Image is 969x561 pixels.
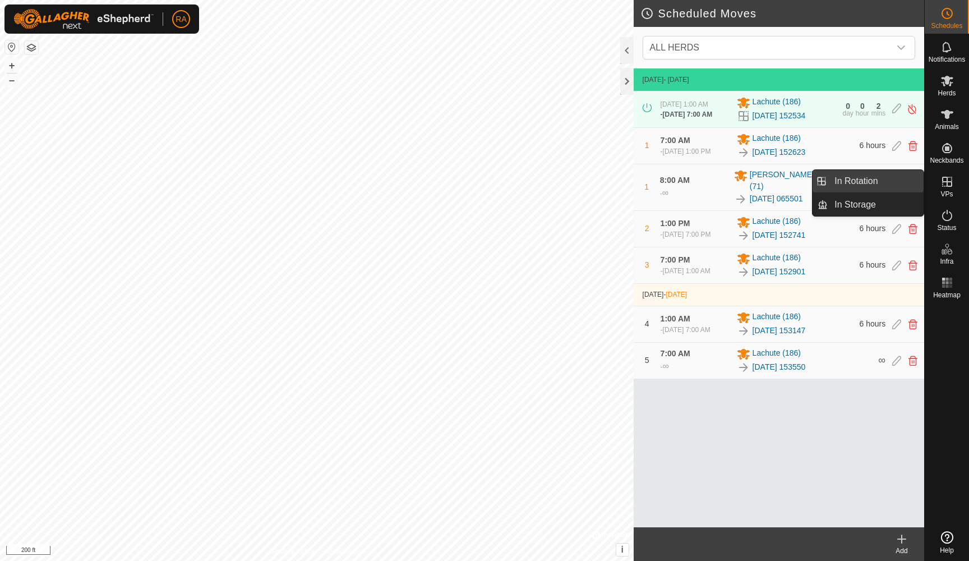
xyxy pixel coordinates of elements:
span: 5 [645,356,649,365]
button: – [5,73,19,87]
span: 7:00 AM [661,136,690,145]
span: ∞ [662,188,668,197]
a: In Storage [828,194,924,216]
img: To [737,324,750,338]
li: In Storage [813,194,924,216]
a: Contact Us [327,546,361,557]
a: [DATE] 065501 [750,193,803,205]
img: To [737,229,750,242]
span: i [621,545,623,554]
span: RA [176,13,186,25]
span: Notifications [929,56,965,63]
span: 7:00 AM [661,349,690,358]
span: [PERSON_NAME] 2024 Heifers (71) [750,169,873,192]
span: Lachute (186) [753,96,801,109]
div: 2 [876,102,881,110]
span: Lachute (186) [753,215,801,229]
a: [DATE] 152901 [753,266,806,278]
div: day [842,110,853,117]
a: [DATE] 152741 [753,229,806,241]
button: + [5,59,19,72]
span: 2 [645,224,649,233]
img: To [734,192,747,206]
img: To [737,146,750,159]
span: ALL HERDS [650,43,699,52]
span: VPs [940,191,953,197]
button: i [616,544,629,556]
span: - [DATE] [663,76,689,84]
span: 1 [645,141,649,150]
span: 1 [644,182,649,191]
span: 7:00 PM [661,255,690,264]
span: Status [937,224,956,231]
img: Gallagher Logo [13,9,154,29]
span: In Rotation [834,174,878,188]
div: - [661,146,711,157]
span: Lachute (186) [753,347,801,361]
span: ∞ [663,361,669,371]
div: - [661,360,669,373]
span: 1:00 AM [661,314,690,323]
li: In Rotation [813,170,924,192]
span: [DATE] [666,291,687,298]
a: [DATE] 152534 [753,110,806,122]
span: [DATE] 7:00 PM [663,231,711,238]
span: Herds [938,90,956,96]
span: 1:00 PM [661,219,690,228]
span: 3 [645,260,649,269]
span: 6 hours [860,319,886,328]
span: Lachute (186) [753,132,801,146]
span: Lachute (186) [753,252,801,265]
button: Map Layers [25,41,38,54]
span: 4 [645,319,649,328]
h2: Scheduled Moves [640,7,924,20]
span: [DATE] 7:00 AM [663,326,710,334]
div: 0 [846,102,850,110]
div: hour [856,110,869,117]
span: [DATE] 1:00 AM [663,267,710,275]
span: Schedules [931,22,962,29]
div: mins [871,110,885,117]
span: 6 hours [860,260,886,269]
span: Neckbands [930,157,963,164]
a: In Rotation [828,170,924,192]
div: - [661,229,711,240]
img: To [737,361,750,374]
span: Lachute (186) [753,311,801,324]
div: - [661,266,710,276]
span: [DATE] 1:00 PM [663,148,711,155]
div: Add [879,546,924,556]
span: ∞ [878,355,885,366]
span: Help [940,547,954,554]
span: Heatmap [933,292,961,298]
a: [DATE] 153147 [753,325,806,337]
a: [DATE] 152623 [753,146,806,158]
span: Infra [940,258,953,265]
img: To [737,265,750,279]
span: In Storage [834,198,876,211]
div: - [661,325,710,335]
button: Reset Map [5,40,19,54]
div: - [661,109,713,119]
div: - [660,186,668,200]
a: Help [925,527,969,558]
span: [DATE] 7:00 AM [663,111,713,118]
span: [DATE] [643,76,664,84]
span: [DATE] [643,291,664,298]
span: - [663,291,687,298]
span: 8:00 AM [660,176,690,185]
div: dropdown trigger [890,36,912,59]
a: [DATE] 153550 [753,361,806,373]
div: 0 [860,102,865,110]
a: Privacy Policy [273,546,315,557]
span: Animals [935,123,959,130]
span: ALL HERDS [645,36,890,59]
span: 6 hours [860,224,886,233]
span: 6 hours [860,141,886,150]
img: Turn off schedule move [907,103,917,115]
span: [DATE] 1:00 AM [661,100,708,108]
